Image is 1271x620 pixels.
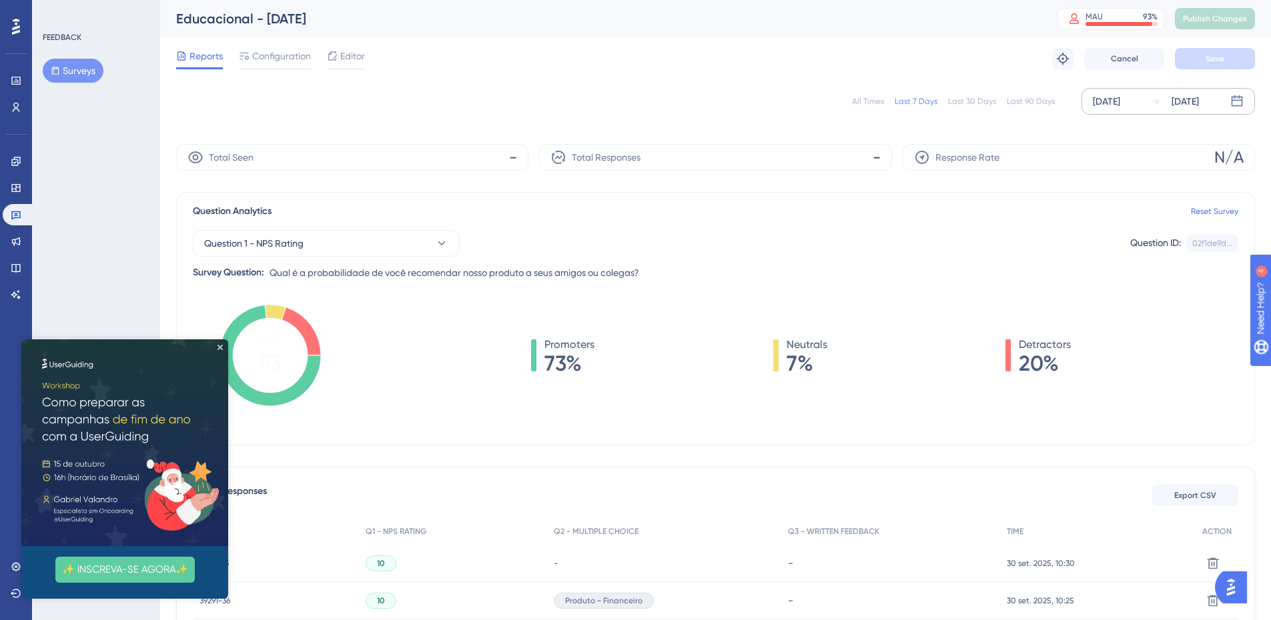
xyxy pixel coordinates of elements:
[252,48,311,64] span: Configuration
[43,59,103,83] button: Surveys
[1175,48,1255,69] button: Save
[787,353,827,374] span: 7%
[43,32,81,43] div: FEEDBACK
[31,3,83,19] span: Need Help?
[852,96,884,107] div: All Times
[1093,93,1120,109] div: [DATE]
[1007,595,1074,606] span: 30 set. 2025, 10:25
[377,595,385,606] span: 10
[1202,526,1232,537] span: ACTION
[1174,490,1216,501] span: Export CSV
[544,353,594,374] span: 73%
[1007,526,1023,537] span: TIME
[554,558,558,569] span: -
[1192,238,1232,249] div: 02f1de9d...
[196,5,201,11] div: Close Preview
[1183,13,1247,24] span: Publish Changes
[1191,206,1238,217] a: Reset Survey
[787,337,827,353] span: Neutrals
[565,595,643,606] span: Produto - Financeiro
[193,265,264,281] div: Survey Question:
[1111,53,1138,64] span: Cancel
[935,149,999,165] span: Response Rate
[189,48,223,64] span: Reports
[1215,567,1255,607] iframe: UserGuiding AI Assistant Launcher
[193,483,267,507] span: Latest Responses
[1172,93,1199,109] div: [DATE]
[1086,11,1103,22] div: MAU
[948,96,996,107] div: Last 30 Days
[193,203,272,219] span: Question Analytics
[788,594,993,607] div: -
[209,149,254,165] span: Total Seen
[1007,558,1075,569] span: 30 set. 2025, 10:30
[554,526,639,537] span: Q2 - MULTIPLE CHOICE
[270,265,639,281] span: Qual é a probabilidade de você recomendar nosso produto a seus amigos ou colegas?
[509,147,517,168] span: -
[199,595,230,606] span: 39291-36
[258,337,283,347] tspan: Score
[1143,11,1158,22] div: 93 %
[873,147,881,168] span: -
[340,48,365,64] span: Editor
[93,7,97,17] div: 4
[34,217,173,243] button: ✨ INSCREVA-SE AGORA✨
[377,558,385,569] span: 10
[544,337,594,353] span: Promoters
[1084,48,1164,69] button: Cancel
[176,9,1024,28] div: Educacional - [DATE]
[788,557,993,569] div: -
[1206,53,1224,64] span: Save
[1175,8,1255,29] button: Publish Changes
[1019,353,1071,374] span: 20%
[895,96,937,107] div: Last 7 Days
[204,235,304,251] span: Question 1 - NPS Rating
[572,149,641,165] span: Total Responses
[788,526,879,537] span: Q3 - WRITTEN FEEDBACK
[1214,147,1244,168] span: N/A
[193,230,460,257] button: Question 1 - NPS Rating
[259,349,282,375] tspan: 53
[1152,485,1238,506] button: Export CSV
[1130,235,1181,252] div: Question ID:
[366,526,426,537] span: Q1 - NPS RATING
[1019,337,1071,353] span: Detractors
[1007,96,1055,107] div: Last 90 Days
